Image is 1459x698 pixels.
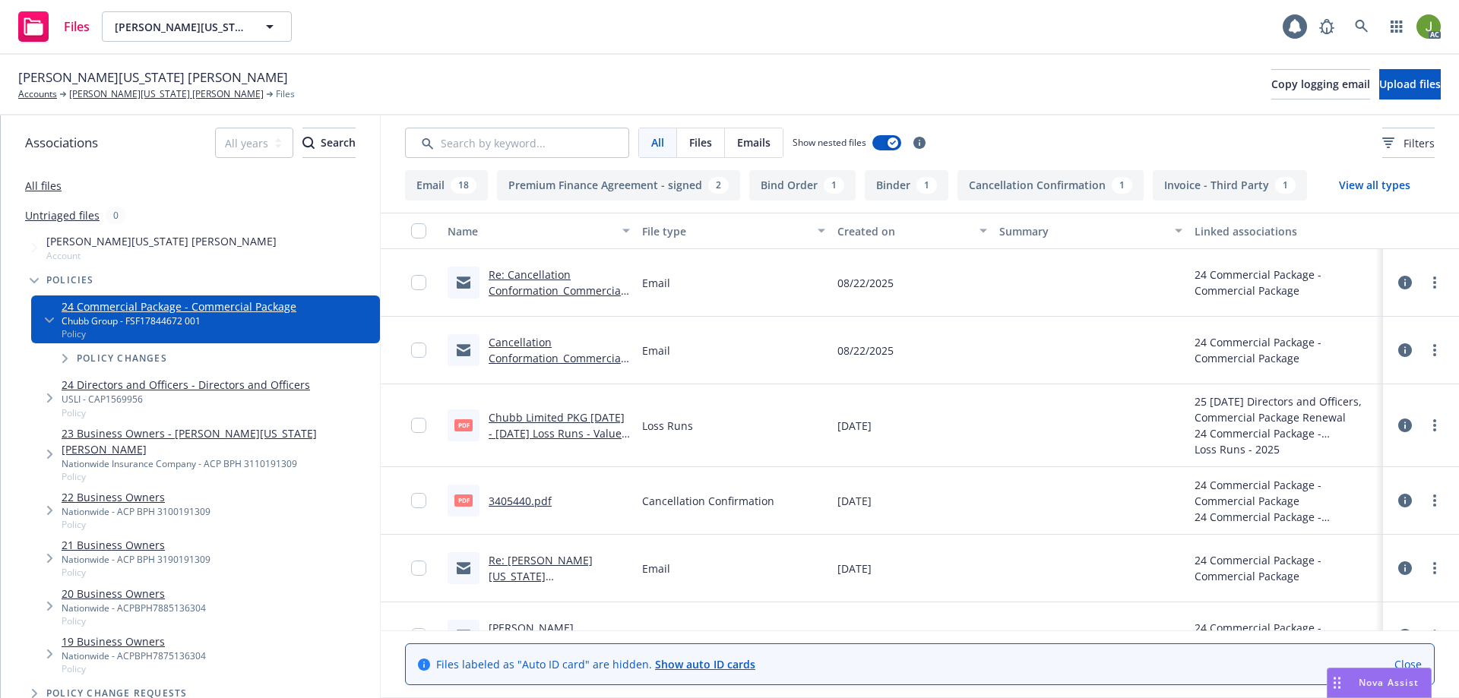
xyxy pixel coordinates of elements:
[837,343,894,358] span: 08/22/2025
[25,178,62,193] a: All files
[62,298,296,314] a: 24 Commercial Package - Commercial Package
[18,68,288,87] span: [PERSON_NAME][US_STATE] [PERSON_NAME]
[411,343,426,358] input: Toggle Row Selected
[411,275,426,290] input: Toggle Row Selected
[837,418,872,434] span: [DATE]
[62,314,296,327] div: Chubb Group - FSF17844672 001
[1195,223,1377,239] div: Linked associations
[411,223,426,238] input: Select all
[302,128,356,157] div: Search
[62,537,210,553] a: 21 Business Owners
[302,137,315,149] svg: Search
[46,276,94,285] span: Policies
[451,177,476,194] div: 18
[831,213,994,249] button: Created on
[642,418,693,434] span: Loss Runs
[62,489,210,505] a: 22 Business Owners
[1315,170,1435,201] button: View all types
[824,177,844,194] div: 1
[1112,177,1132,194] div: 1
[411,628,426,643] input: Toggle Row Selected
[62,457,374,470] div: Nationwide Insurance Company - ACP BPH 3110191309
[62,406,310,419] span: Policy
[489,494,552,508] a: 3405440.pdf
[62,586,206,602] a: 20 Business Owners
[1347,11,1377,42] a: Search
[1188,213,1383,249] button: Linked associations
[1312,11,1342,42] a: Report a Bug
[1379,77,1441,91] span: Upload files
[1416,14,1441,39] img: photo
[1195,552,1377,584] div: 24 Commercial Package - Commercial Package
[62,425,374,457] a: 23 Business Owners - [PERSON_NAME][US_STATE] [PERSON_NAME]
[489,410,628,456] a: Chubb Limited PKG [DATE] - [DATE] Loss Runs - Valued [DATE].pdf
[454,494,473,506] span: pdf
[62,602,206,614] div: Nationwide - ACPBPH7885136304
[1426,491,1444,510] a: more
[837,223,971,239] div: Created on
[62,566,210,579] span: Policy
[1195,509,1377,525] div: 24 Commercial Package - Commercial Package
[837,561,872,576] span: [DATE]
[454,419,473,431] span: pdf
[405,128,629,158] input: Search by keyword...
[1382,128,1435,158] button: Filters
[489,553,605,647] a: Re: [PERSON_NAME][US_STATE] [PERSON_NAME]_24-25_Commercial Package_Notice of Cancellation eff [DATE]
[1426,627,1444,645] a: more
[651,134,664,150] span: All
[1271,77,1370,91] span: Copy logging email
[46,233,277,249] span: [PERSON_NAME][US_STATE] [PERSON_NAME]
[62,649,206,662] div: Nationwide - ACPBPH7875136304
[837,275,894,291] span: 08/22/2025
[642,223,808,239] div: File type
[62,327,296,340] span: Policy
[62,518,210,531] span: Policy
[1153,170,1307,201] button: Invoice - Third Party
[793,136,866,149] span: Show nested files
[1426,559,1444,577] a: more
[689,134,712,150] span: Files
[1328,668,1347,697] div: Drag to move
[642,275,670,291] span: Email
[642,628,670,644] span: Email
[106,207,126,224] div: 0
[1382,135,1435,151] span: Filters
[1271,69,1370,99] button: Copy logging email
[1195,267,1377,298] div: 24 Commercial Package - Commercial Package
[62,553,210,566] div: Nationwide - ACP BPH 3190191309
[62,614,206,627] span: Policy
[1195,393,1377,425] div: 25 [DATE] Directors and Officers, Commercial Package Renewal
[1426,341,1444,359] a: more
[276,87,295,101] span: Files
[489,267,624,330] a: Re: Cancellation Conformation_Commercial Package_[DATE]_Newfront Insurance
[1195,334,1377,366] div: 24 Commercial Package - Commercial Package
[737,134,771,150] span: Emails
[411,418,426,433] input: Toggle Row Selected
[46,689,187,698] span: Policy change requests
[62,505,210,518] div: Nationwide - ACP BPH 3100191309
[12,5,96,48] a: Files
[1275,177,1296,194] div: 1
[441,213,636,249] button: Name
[77,354,167,363] span: Policy changes
[64,21,90,33] span: Files
[1381,11,1412,42] a: Switch app
[411,561,426,576] input: Toggle Row Selected
[837,493,872,509] span: [DATE]
[1426,416,1444,434] a: more
[1359,676,1419,689] span: Nova Assist
[69,87,264,101] a: [PERSON_NAME][US_STATE] [PERSON_NAME]
[916,177,937,194] div: 1
[636,213,831,249] button: File type
[957,170,1144,201] button: Cancellation Confirmation
[749,170,856,201] button: Bind Order
[25,133,98,153] span: Associations
[436,656,755,672] span: Files labeled as "Auto ID card" are hidden.
[1379,69,1441,99] button: Upload files
[642,493,774,509] span: Cancellation Confirmation
[837,628,872,644] span: [DATE]
[1195,441,1377,457] div: Loss Runs - 2025
[655,657,755,671] a: Show auto ID cards
[999,223,1165,239] div: Summary
[302,128,356,158] button: SearchSearch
